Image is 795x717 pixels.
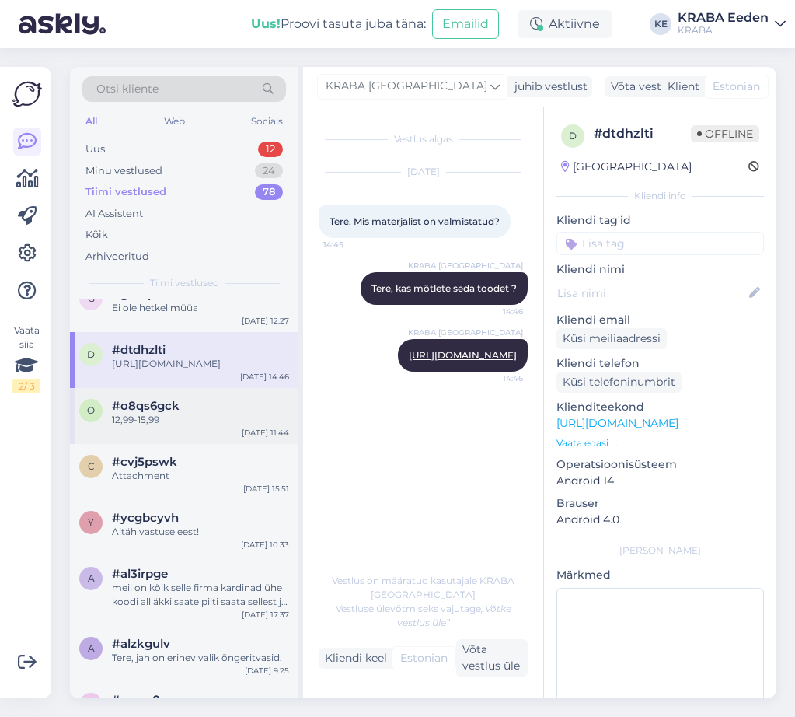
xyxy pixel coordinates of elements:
[556,567,764,583] p: Märkmed
[678,12,769,24] div: KRABA Eeden
[82,111,100,131] div: All
[678,24,769,37] div: KRABA
[87,404,95,416] span: o
[319,165,528,179] div: [DATE]
[400,650,448,666] span: Estonian
[242,427,289,439] div: [DATE] 11:44
[605,76,703,97] div: Võta vestlus üle
[85,249,149,264] div: Arhiveeritud
[556,312,764,328] p: Kliendi email
[12,324,40,393] div: Vaata siia
[556,355,764,372] p: Kliendi telefon
[85,142,105,157] div: Uus
[713,79,760,95] span: Estonian
[88,460,95,472] span: c
[242,315,289,327] div: [DATE] 12:27
[112,301,289,315] div: Ei ole hetkel müüa
[242,609,289,621] div: [DATE] 17:37
[408,260,523,271] span: KRABA [GEOGRAPHIC_DATA]
[556,399,764,415] p: Klienditeekond
[241,539,289,551] div: [DATE] 10:33
[248,111,286,131] div: Socials
[556,495,764,512] p: Brauser
[255,163,283,179] div: 24
[88,642,95,654] span: a
[556,456,764,473] p: Operatsioonisüsteem
[255,184,283,200] div: 78
[556,512,764,528] p: Android 4.0
[85,163,162,179] div: Minu vestlused
[85,227,108,243] div: Kõik
[432,9,499,39] button: Emailid
[661,79,699,95] div: Klient
[561,159,692,175] div: [GEOGRAPHIC_DATA]
[556,328,667,349] div: Küsi meiliaadressi
[112,581,289,609] div: meil on kõik selle firma kardinad ühe koodi all äkki saate pilti saata sellest ja me saame üle va...
[112,567,168,581] span: #al3irpge
[569,130,577,142] span: d
[409,349,517,361] a: [URL][DOMAIN_NAME]
[150,276,219,290] span: Tiimi vestlused
[326,78,487,95] span: KRABA [GEOGRAPHIC_DATA]
[112,693,175,707] span: #xvrcz0xn
[112,637,170,651] span: #alzkgulv
[251,15,426,33] div: Proovi tasuta juba täna:
[556,372,682,393] div: Küsi telefoninumbrit
[556,261,764,278] p: Kliendi nimi
[251,16,281,31] b: Uus!
[594,124,691,143] div: # dtdhzlti
[556,212,764,229] p: Kliendi tag'id
[323,239,382,250] span: 14:45
[332,575,514,600] span: Vestlus on määratud kasutajale KRABA [GEOGRAPHIC_DATA]
[465,306,523,317] span: 14:46
[161,111,188,131] div: Web
[557,285,746,302] input: Lisa nimi
[243,483,289,495] div: [DATE] 15:51
[508,79,588,95] div: juhib vestlust
[556,189,764,203] div: Kliendi info
[556,473,764,489] p: Android 14
[112,511,179,525] span: #ycgbcyvh
[319,132,528,146] div: Vestlus algas
[12,79,42,109] img: Askly Logo
[691,125,759,142] span: Offline
[245,665,289,677] div: [DATE] 9:25
[518,10,612,38] div: Aktiivne
[336,603,511,628] span: Vestluse ülevõtmiseks vajutage
[88,572,95,584] span: a
[319,650,387,666] div: Kliendi keel
[556,232,764,255] input: Lisa tag
[240,371,289,383] div: [DATE] 14:46
[112,399,180,413] span: #o8qs6gck
[330,215,500,227] span: Tere. Mis materjalist on valmistatud?
[371,282,517,294] span: Tere, kas mõtlete seda toodet ?
[112,343,166,357] span: #dtdhzlti
[258,142,283,157] div: 12
[88,516,94,528] span: y
[456,639,528,677] div: Võta vestlus üle
[408,327,523,338] span: KRABA [GEOGRAPHIC_DATA]
[112,525,289,539] div: Aitäh vastuse eest!
[112,455,177,469] span: #cvj5pswk
[85,206,143,222] div: AI Assistent
[85,184,166,200] div: Tiimi vestlused
[96,81,159,97] span: Otsi kliente
[112,413,289,427] div: 12,99-15,99
[112,651,289,665] div: Tere, jah on erinev valik õngeritvasid.
[556,436,764,450] p: Vaata edasi ...
[650,13,671,35] div: KE
[556,416,678,430] a: [URL][DOMAIN_NAME]
[465,372,523,384] span: 14:46
[87,348,95,360] span: d
[112,469,289,483] div: Attachment
[12,379,40,393] div: 2 / 3
[678,12,786,37] a: KRABA EedenKRABA
[556,544,764,558] div: [PERSON_NAME]
[112,357,289,371] div: [URL][DOMAIN_NAME]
